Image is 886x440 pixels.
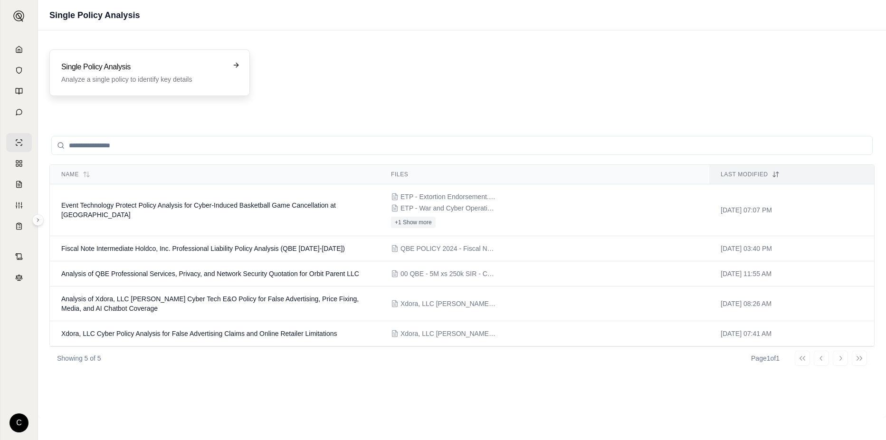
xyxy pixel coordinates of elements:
[10,413,29,432] div: C
[709,184,874,236] td: [DATE] 07:07 PM
[6,40,32,59] a: Home
[400,244,495,253] span: QBE POLICY 2024 - Fiscal Note Intermediate Holdco, Inc..pdf
[400,192,495,201] span: ETP - Extortion Endorsement.pdf
[391,217,436,228] button: +1 Show more
[6,196,32,215] a: Custom Report
[709,236,874,261] td: [DATE] 03:40 PM
[6,217,32,236] a: Coverage Table
[61,270,359,277] span: Analysis of QBE Professional Services, Privacy, and Network Security Quotation for Orbit Parent LLC
[61,245,345,252] span: Fiscal Note Intermediate Holdco, Inc. Professional Liability Policy Analysis (QBE 2024-2025)
[61,61,225,73] h3: Single Policy Analysis
[721,171,863,178] div: Last modified
[61,295,359,312] span: Analysis of Xdora, LLC Beazley Cyber Tech E&O Policy for False Advertising, Price Fixing, Media, ...
[709,287,874,321] td: [DATE] 08:26 AM
[400,269,495,278] span: 00 QBE - 5M xs 250k SIR - CTEO - Orbit Parent LLC - BINDER.pdf
[400,299,495,308] span: Xdora, LLC Beazley Breach Response Policy W2C4CA240501 23-Aug-2024.pdf
[61,330,337,337] span: Xdora, LLC Cyber Policy Analysis for False Advertising Claims and Online Retailer Limitations
[49,9,140,22] h1: Single Policy Analysis
[380,165,709,184] th: Files
[57,354,101,363] p: Showing 5 of 5
[32,214,44,226] button: Expand sidebar
[6,61,32,80] a: Documents Vault
[709,261,874,287] td: [DATE] 11:55 AM
[6,103,32,122] a: Chat
[751,354,780,363] div: Page 1 of 1
[61,171,368,178] div: Name
[6,247,32,266] a: Contract Analysis
[61,75,225,84] p: Analyze a single policy to identify key details
[6,82,32,101] a: Prompt Library
[10,7,29,26] button: Expand sidebar
[6,133,32,152] a: Single Policy
[709,321,874,346] td: [DATE] 07:41 AM
[6,175,32,194] a: Claim Coverage
[6,154,32,173] a: Policy Comparisons
[6,268,32,287] a: Legal Search Engine
[13,10,25,22] img: Expand sidebar
[400,329,495,338] span: Xdora, LLC Beazley Breach Response Policy W2C4CA240501 23-Aug-2024.pdf
[61,201,336,219] span: Event Technology Protect Policy Analysis for Cyber-Induced Basketball Game Cancellation at Sports...
[400,203,495,213] span: ETP - War and Cyber Operation Exclusion Endt.pdf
